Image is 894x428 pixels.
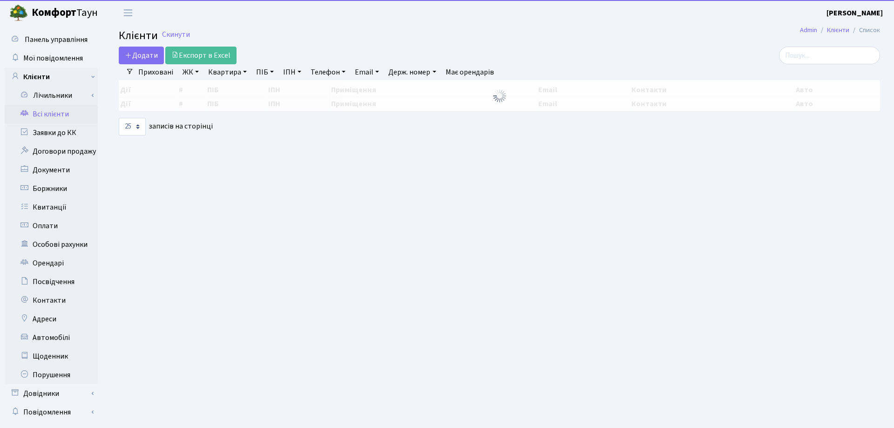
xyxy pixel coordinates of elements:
a: [PERSON_NAME] [826,7,883,19]
button: Переключити навігацію [116,5,140,20]
a: Email [351,64,383,80]
a: Мої повідомлення [5,49,98,68]
a: Договори продажу [5,142,98,161]
a: Приховані [135,64,177,80]
a: Клієнти [827,25,849,35]
a: Довідники [5,384,98,403]
b: [PERSON_NAME] [826,8,883,18]
a: Орендарі [5,254,98,272]
a: Повідомлення [5,403,98,421]
a: Admin [800,25,817,35]
a: Особові рахунки [5,235,98,254]
a: Має орендарів [442,64,498,80]
span: Додати [125,50,158,61]
a: Оплати [5,217,98,235]
a: Автомобілі [5,328,98,347]
nav: breadcrumb [786,20,894,40]
a: Адреси [5,310,98,328]
span: Таун [32,5,98,21]
span: Панель управління [25,34,88,45]
a: ІПН [279,64,305,80]
a: Панель управління [5,30,98,49]
label: записів на сторінці [119,118,213,136]
a: Лічильники [11,86,98,105]
a: Посвідчення [5,272,98,291]
select: записів на сторінці [119,118,146,136]
img: Обробка... [492,88,507,103]
a: Контакти [5,291,98,310]
a: Щоденник [5,347,98,366]
a: Держ. номер [385,64,440,80]
a: Клієнти [5,68,98,86]
a: Квартира [204,64,251,80]
a: Порушення [5,366,98,384]
a: Квитанції [5,198,98,217]
a: Скинути [162,30,190,39]
input: Пошук... [779,47,880,64]
a: Телефон [307,64,349,80]
a: Додати [119,47,164,64]
a: Боржники [5,179,98,198]
a: ЖК [179,64,203,80]
img: logo.png [9,4,28,22]
a: ПІБ [252,64,278,80]
a: Заявки до КК [5,123,98,142]
b: Комфорт [32,5,76,20]
a: Експорт в Excel [165,47,237,64]
span: Мої повідомлення [23,53,83,63]
a: Документи [5,161,98,179]
li: Список [849,25,880,35]
a: Всі клієнти [5,105,98,123]
span: Клієнти [119,27,158,44]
